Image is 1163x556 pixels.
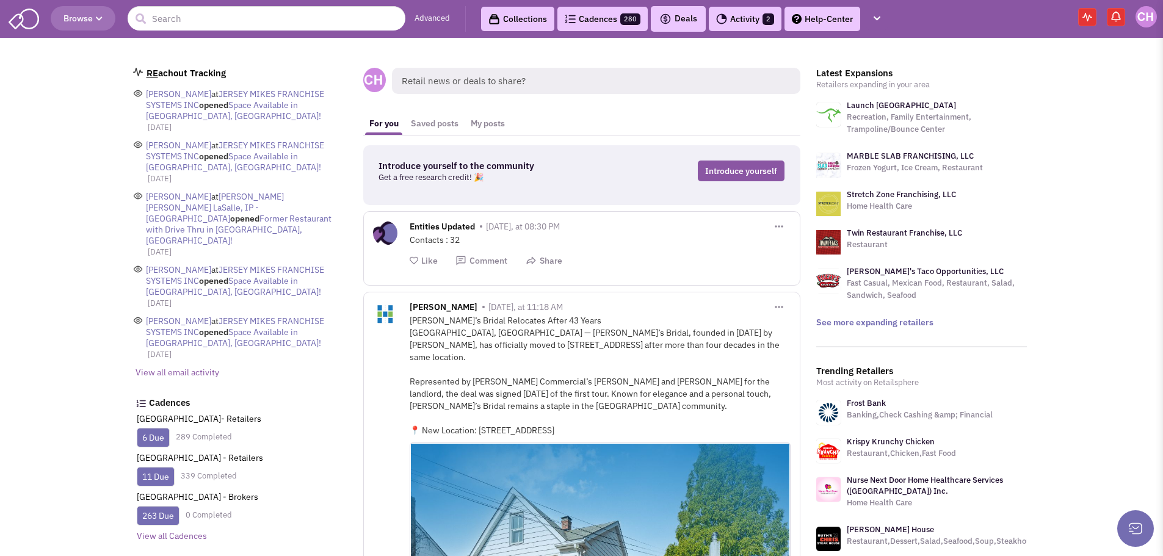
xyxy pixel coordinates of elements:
span: [PERSON_NAME] [146,140,211,151]
span: Space Available in [GEOGRAPHIC_DATA], [GEOGRAPHIC_DATA]! [146,275,321,297]
a: 0 Completed [186,510,232,520]
button: Browse [51,6,115,31]
span: Deals [659,13,697,24]
img: icons_eye-open.png [133,316,143,325]
div: at [146,316,347,348]
h3: Introduce yourself to the community [379,161,609,171]
span: Entities Updated [410,221,475,235]
div: [PERSON_NAME]’s Bridal Relocates After 43 Years [GEOGRAPHIC_DATA], [GEOGRAPHIC_DATA] — [PERSON_NA... [410,314,791,436]
button: Comment [455,255,507,267]
a: Stretch Zone Franchising, LLC [847,189,956,200]
a: 263 Due [142,510,174,521]
p: [DATE] [148,173,347,185]
span: opened [199,99,228,110]
div: at [146,140,347,173]
p: Home Health Care [847,497,1027,509]
img: icon-deals.svg [659,12,672,26]
img: Activity.png [716,13,727,24]
p: [DATE] [148,246,347,258]
p: Frozen Yogurt, Ice Cream, Restaurant [847,162,983,174]
h3: Latest Expansions [816,68,1027,79]
a: REachout Tracking [147,67,226,79]
span: JERSEY MIKES FRANCHISE SYSTEMS INC [146,140,324,162]
span: opened [199,275,228,286]
a: Krispy Krunchy Chicken [847,436,935,447]
a: My posts [465,112,511,135]
span: Like [421,255,438,266]
p: Retailers expanding in your area [816,79,1027,91]
span: Space Available in [GEOGRAPHIC_DATA], [GEOGRAPHIC_DATA]! [146,327,321,348]
a: View all email activity [136,367,219,378]
h3: Cadences [149,397,347,408]
span: opened [199,327,228,338]
a: Nurse Next Door Home Healthcare Services ([GEOGRAPHIC_DATA]) Inc. [847,475,1003,496]
img: www.krispykrunchy.com [816,439,841,463]
span: [DATE], at 11:18 AM [488,301,563,312]
img: logo [816,269,841,293]
span: [PERSON_NAME] [146,191,211,202]
img: Colin Hodgson [1136,6,1157,27]
p: Restaurant,Chicken,Fast Food [847,447,956,460]
span: 2 [763,13,774,25]
div: Contacts : 32 [410,234,791,246]
span: [DATE], at 08:30 PM [486,221,560,232]
img: logo [816,153,841,178]
span: Former Restaurant with Drive Thru in [GEOGRAPHIC_DATA], [GEOGRAPHIC_DATA]! [146,213,332,246]
a: Help-Center [784,7,860,31]
img: icons_eye-open.png [133,88,143,98]
p: [DATE] [148,348,347,361]
p: [DATE] [148,121,347,134]
a: 289 Completed [176,431,232,442]
a: Introduce yourself [698,161,784,181]
span: [PERSON_NAME] [146,88,211,99]
a: Saved posts [405,112,465,135]
p: Most activity on Retailsphere [816,377,1027,389]
button: Share [526,255,562,267]
span: opened [230,213,259,224]
a: Cadences280 [557,7,648,31]
a: For you [363,112,405,135]
p: Get a free research credit! 🎉 [379,171,609,184]
span: [PERSON_NAME] [146,316,211,327]
img: icons_eye-open.png [133,140,143,150]
span: 280 [620,13,640,25]
p: Restaurant [847,239,962,251]
img: icon-collection-lavender-black.svg [488,13,500,25]
p: [DATE] [148,297,347,309]
img: icons_eye-open.png [133,264,143,274]
p: Home Health Care [847,200,956,212]
a: Collections [481,7,554,31]
span: [PERSON_NAME] [146,264,211,275]
h3: Trending Retailers [816,366,1027,377]
div: at [146,88,347,121]
a: Activity2 [709,7,781,31]
span: Space Available in [GEOGRAPHIC_DATA], [GEOGRAPHIC_DATA]! [146,151,321,173]
img: logo [816,192,841,216]
span: RE [147,67,158,79]
img: icons_eye-open.png [133,191,143,201]
a: Twin Restaurant Franchise, LLC [847,228,962,238]
a: See more expanding retailers [816,317,933,328]
a: Launch [GEOGRAPHIC_DATA] [847,100,956,110]
span: [PERSON_NAME] [PERSON_NAME] LaSalle, IP - [GEOGRAPHIC_DATA] [146,191,284,224]
img: Cadences_logo.png [136,400,146,407]
img: home_email.png [133,68,143,76]
p: Banking,Check Cashing &amp; Financial [847,409,993,421]
p: Restaurant,Dessert,Salad,Seafood,Soup,Steakhouse [847,535,1039,547]
span: JERSEY MIKES FRANCHISE SYSTEMS INC [146,88,324,110]
a: [PERSON_NAME] House [847,524,934,535]
div: at [146,191,347,246]
img: logo [816,230,841,255]
img: Cadences_logo.png [565,15,576,23]
span: JERSEY MIKES FRANCHISE SYSTEMS INC [146,264,324,286]
a: View all Cadences [137,530,207,541]
img: help.png [792,14,802,24]
a: 339 Completed [181,471,237,481]
span: JERSEY MIKES FRANCHISE SYSTEMS INC [146,316,324,338]
a: [GEOGRAPHIC_DATA]- Retailers [137,413,261,424]
span: Retail news or deals to share? [392,68,800,94]
img: logo [816,103,841,127]
span: [PERSON_NAME] [410,301,477,316]
a: [GEOGRAPHIC_DATA] - Brokers [137,491,258,502]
